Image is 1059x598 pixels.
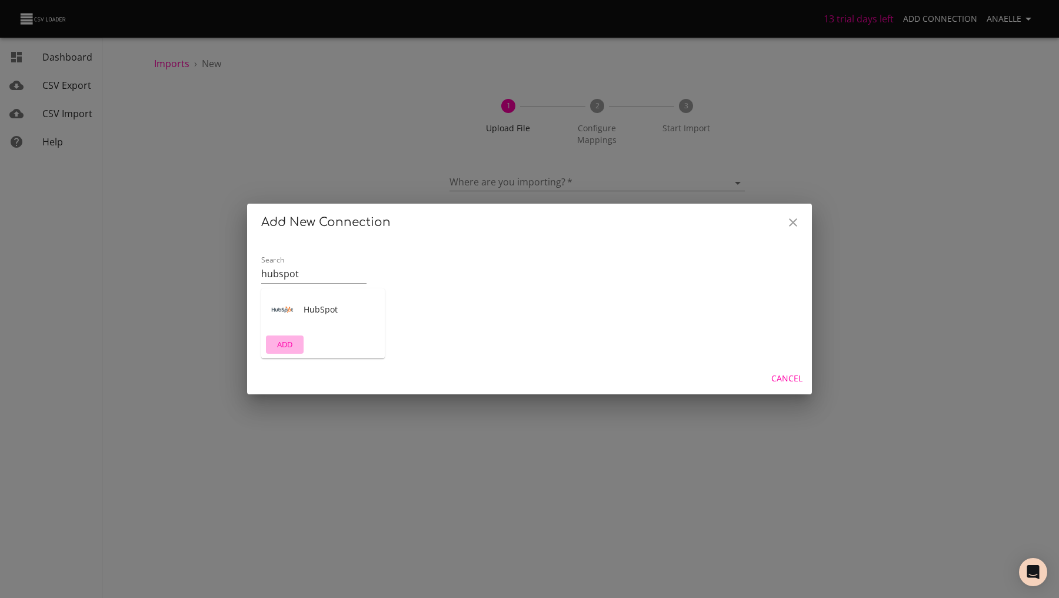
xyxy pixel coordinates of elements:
div: Tool [271,298,294,321]
span: ADD [269,338,301,351]
img: HubSpot [271,298,294,321]
button: ADD [266,335,304,354]
span: Cancel [771,371,802,386]
button: Close [779,208,807,237]
div: Open Intercom Messenger [1019,558,1047,586]
h2: Add New Connection [261,213,798,232]
label: Search [261,257,284,264]
span: HubSpot [304,304,375,315]
button: Cancel [767,368,807,390]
